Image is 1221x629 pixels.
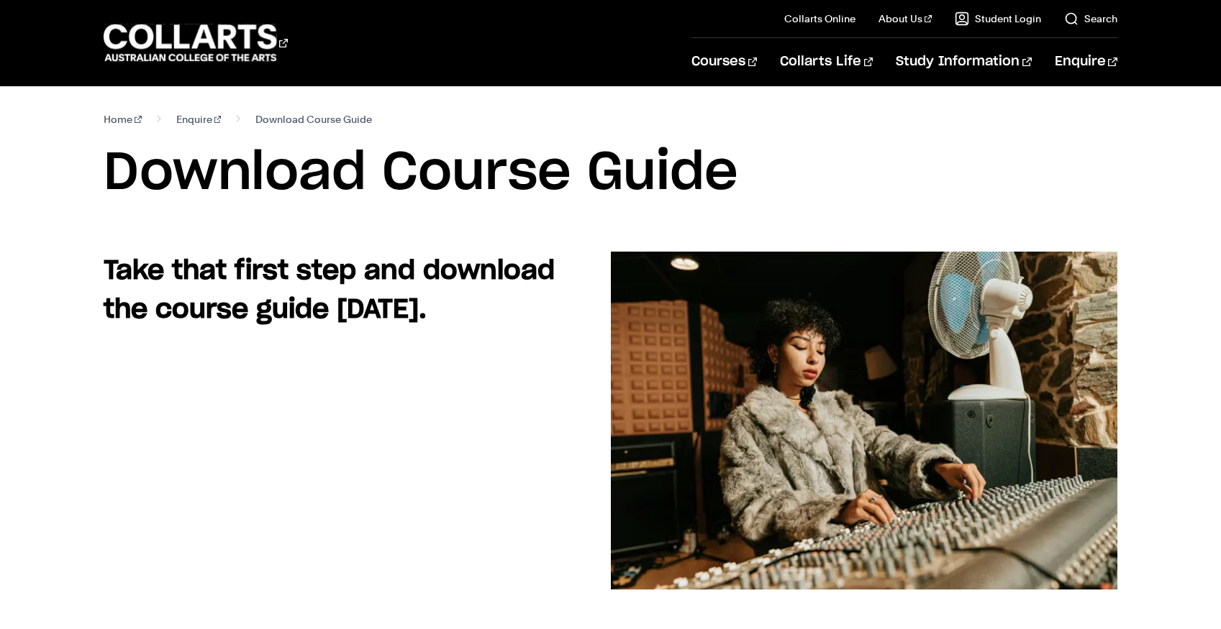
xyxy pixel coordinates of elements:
[104,141,1117,206] h1: Download Course Guide
[955,12,1041,26] a: Student Login
[104,258,555,323] strong: Take that first step and download the course guide [DATE].
[784,12,855,26] a: Collarts Online
[691,38,757,86] a: Courses
[104,22,288,63] div: Go to homepage
[176,109,222,129] a: Enquire
[104,109,142,129] a: Home
[780,38,873,86] a: Collarts Life
[896,38,1031,86] a: Study Information
[1064,12,1117,26] a: Search
[255,109,372,129] span: Download Course Guide
[1055,38,1117,86] a: Enquire
[879,12,932,26] a: About Us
